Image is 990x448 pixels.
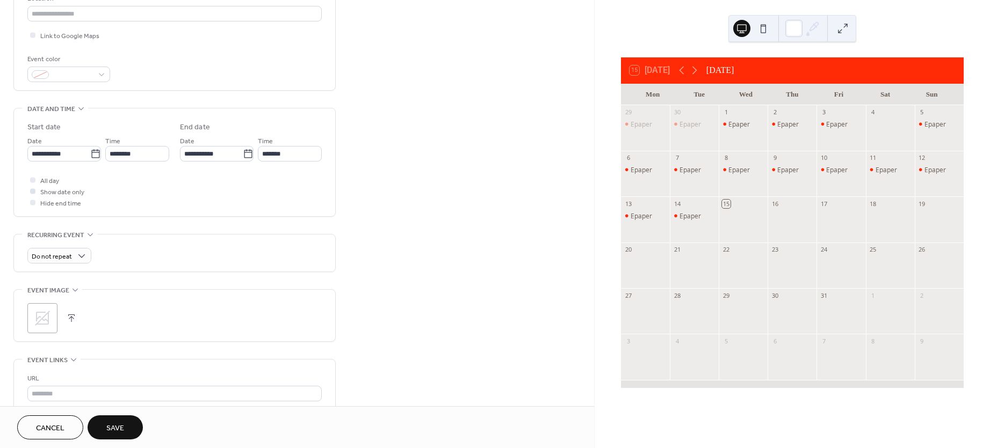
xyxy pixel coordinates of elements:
[869,200,877,208] div: 18
[258,136,273,147] span: Time
[621,211,670,221] div: Epaper
[869,246,877,254] div: 25
[826,120,848,129] div: Epaper
[180,122,210,133] div: End date
[820,246,828,254] div: 24
[820,200,828,208] div: 17
[40,31,99,42] span: Link to Google Maps
[719,120,768,129] div: Epaper
[32,251,72,263] span: Do not repeat
[40,198,81,209] span: Hide end time
[722,84,769,105] div: Wed
[918,108,926,116] div: 5
[27,136,42,147] span: Date
[918,246,926,254] div: 26
[670,165,719,174] div: Epaper
[771,337,779,345] div: 6
[722,337,730,345] div: 5
[631,165,652,174] div: Epaper
[624,200,632,208] div: 13
[106,423,124,434] span: Save
[624,337,632,345] div: 3
[670,211,719,221] div: Epaper
[918,154,926,162] div: 12
[88,415,143,439] button: Save
[27,54,108,65] div: Event color
[820,108,828,116] div: 3
[680,211,701,221] div: Epaper
[680,120,701,129] div: Epaper
[40,175,59,187] span: All day
[728,120,750,129] div: Epaper
[673,200,681,208] div: 14
[27,373,320,384] div: URL
[631,120,652,129] div: Epaper
[862,84,909,105] div: Sat
[908,84,955,105] div: Sun
[17,415,83,439] button: Cancel
[27,355,68,366] span: Event links
[771,291,779,299] div: 30
[624,154,632,162] div: 6
[722,291,730,299] div: 29
[722,108,730,116] div: 1
[777,165,799,174] div: Epaper
[771,154,779,162] div: 9
[815,84,862,105] div: Fri
[869,108,877,116] div: 4
[624,291,632,299] div: 27
[869,337,877,345] div: 8
[771,108,779,116] div: 2
[673,291,681,299] div: 28
[706,64,734,77] div: [DATE]
[27,303,57,333] div: ;
[768,120,816,129] div: Epaper
[624,108,632,116] div: 29
[105,136,120,147] span: Time
[869,154,877,162] div: 11
[40,187,84,198] span: Show date only
[816,165,865,174] div: Epaper
[918,200,926,208] div: 19
[631,211,652,221] div: Epaper
[722,246,730,254] div: 22
[915,120,964,129] div: Epaper
[27,230,84,241] span: Recurring event
[673,154,681,162] div: 7
[771,246,779,254] div: 23
[771,200,779,208] div: 16
[918,337,926,345] div: 9
[722,154,730,162] div: 8
[777,120,799,129] div: Epaper
[768,165,816,174] div: Epaper
[769,84,816,105] div: Thu
[673,246,681,254] div: 21
[722,200,730,208] div: 15
[624,246,632,254] div: 20
[621,165,670,174] div: Epaper
[719,165,768,174] div: Epaper
[820,291,828,299] div: 31
[27,104,75,115] span: Date and time
[27,285,69,296] span: Event image
[876,165,897,174] div: Epaper
[820,154,828,162] div: 10
[676,84,722,105] div: Tue
[869,291,877,299] div: 1
[816,120,865,129] div: Epaper
[820,337,828,345] div: 7
[915,165,964,174] div: Epaper
[924,165,946,174] div: Epaper
[670,120,719,129] div: Epaper
[680,165,701,174] div: Epaper
[866,165,915,174] div: Epaper
[673,108,681,116] div: 30
[621,120,670,129] div: Epaper
[728,165,750,174] div: Epaper
[180,136,194,147] span: Date
[27,122,61,133] div: Start date
[36,423,64,434] span: Cancel
[673,337,681,345] div: 4
[918,291,926,299] div: 2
